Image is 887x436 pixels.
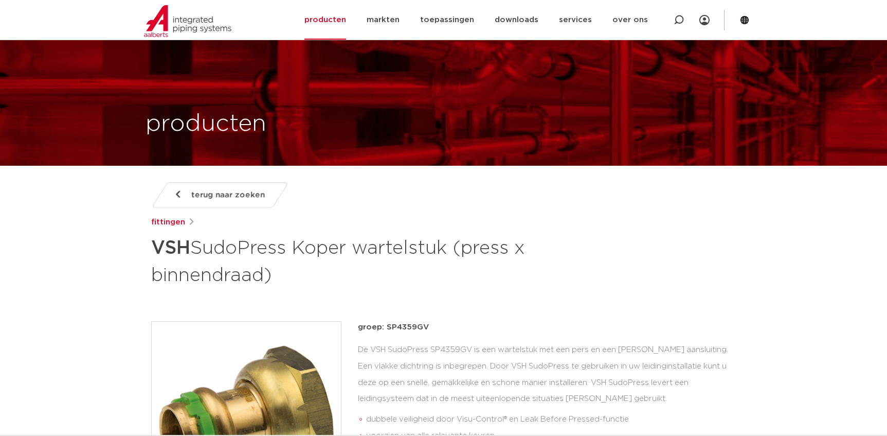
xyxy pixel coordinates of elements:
[191,187,265,203] span: terug naar zoeken
[366,411,736,428] li: dubbele veiligheid door Visu-Control® en Leak Before Pressed-functie
[146,108,266,141] h1: producten
[151,239,190,257] strong: VSH
[358,321,736,334] p: groep: SP4359GV
[151,182,288,208] a: terug naar zoeken
[151,216,185,229] a: fittingen
[151,233,537,288] h1: SudoPress Koper wartelstuk (press x binnendraad)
